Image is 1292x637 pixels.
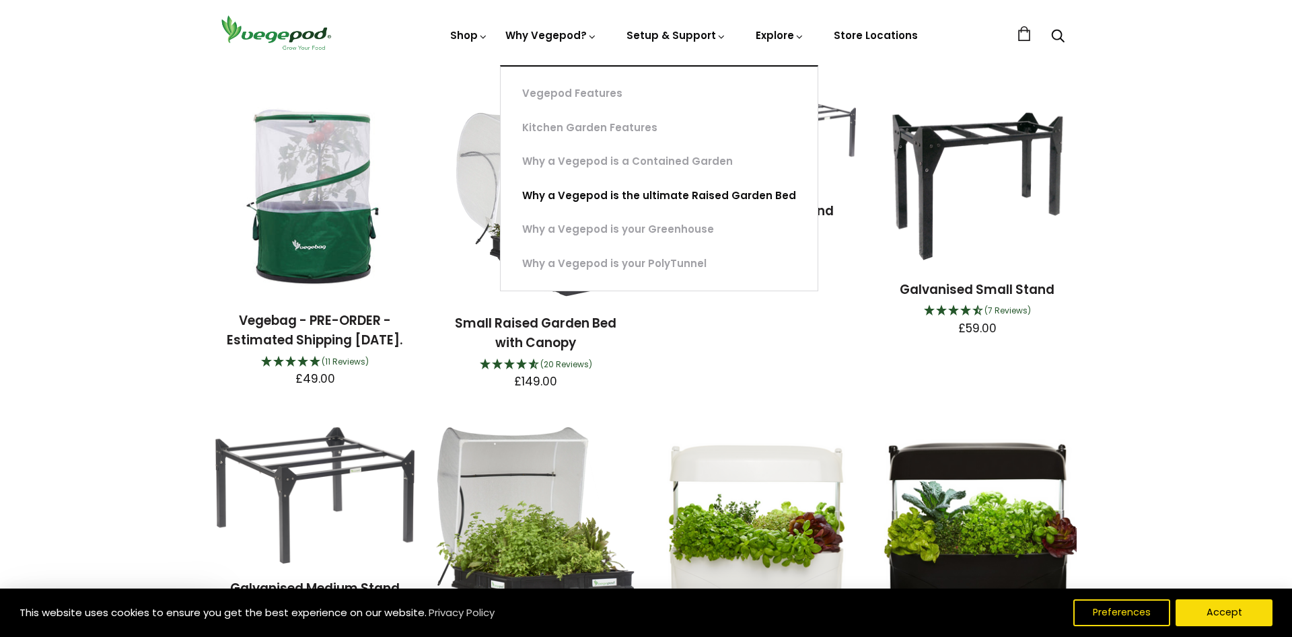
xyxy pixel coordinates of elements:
[1176,599,1272,626] button: Accept
[626,28,726,42] a: Setup & Support
[1073,599,1170,626] button: Preferences
[900,280,1054,299] a: Galvanised Small Stand
[888,303,1067,320] div: 4.57 Stars - 7
[230,579,400,597] a: Galvanised Medium Stand
[215,97,415,296] img: Vegebag - PRE-ORDER - Estimated Shipping August 20th.
[657,427,856,626] img: Kitchen Garden White
[501,247,818,281] a: Why a Vegepod is your PolyTunnel
[446,357,625,374] div: 4.75 Stars - 20
[439,97,632,299] img: Small Raised Garden Bed with Canopy
[227,311,403,349] a: Vegebag - PRE-ORDER - Estimated Shipping [DATE].
[756,28,804,42] a: Explore
[215,427,415,564] img: Galvanised Medium Stand
[215,13,336,52] img: Vegepod
[505,28,597,134] a: Why Vegepod?
[501,213,818,247] a: Why a Vegepod is your Greenhouse
[958,320,997,338] span: £59.00
[877,97,1077,265] img: Galvanised Small Stand
[501,111,818,145] a: Kitchen Garden Features
[225,354,404,371] div: 4.91 Stars - 11
[450,28,488,42] a: Shop
[455,314,616,352] a: Small Raised Garden Bed with Canopy
[1051,30,1065,44] a: Search
[20,605,427,620] span: This website uses cookies to ensure you get the best experience on our website.
[322,356,369,367] span: (11 Reviews)
[501,179,818,213] a: Why a Vegepod is the ultimate Raised Garden Bed
[540,359,592,370] span: (20 Reviews)
[834,28,918,42] a: Store Locations
[295,371,335,388] span: £49.00
[427,601,497,625] a: Privacy Policy (opens in a new tab)
[877,427,1077,626] img: Kitchen Garden Black
[501,77,818,111] a: Vegepod Features
[514,373,557,391] span: £149.00
[984,305,1031,316] span: (7 Reviews)
[501,145,818,179] a: Why a Vegepod is a Contained Garden
[436,427,635,624] img: Medium Raised Garden Bed with Canopy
